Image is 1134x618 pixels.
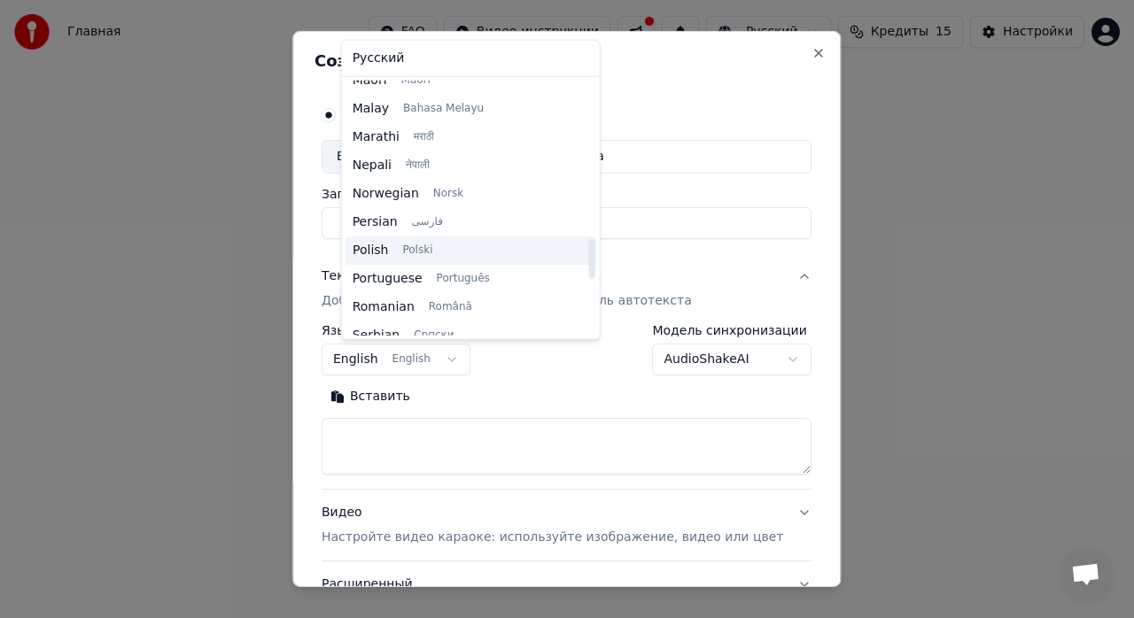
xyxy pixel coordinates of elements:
[353,242,388,259] span: Polish
[353,213,398,231] span: Persian
[406,158,430,173] span: नेपाली
[403,102,484,116] span: Bahasa Melayu
[414,328,454,343] span: Српски
[353,50,405,67] span: Русский
[433,187,463,201] span: Norsk
[353,270,423,288] span: Portuguese
[437,272,490,286] span: Português
[414,130,434,144] span: मराठी
[402,243,432,258] span: Polski
[353,327,400,344] span: Serbian
[429,300,472,314] span: Română
[353,157,392,174] span: Nepali
[412,215,443,229] span: فارسی
[353,185,419,203] span: Norwegian
[353,128,400,146] span: Marathi
[353,72,387,89] span: Maori
[401,73,431,88] span: Māori
[353,100,389,118] span: Malay
[353,298,415,316] span: Romanian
